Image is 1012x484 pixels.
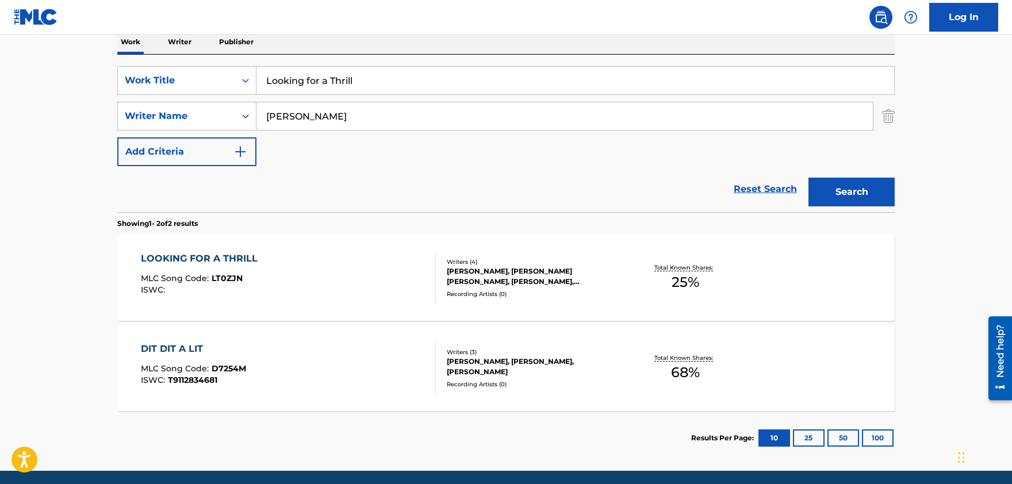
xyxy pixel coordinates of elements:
[758,429,790,447] button: 10
[141,363,212,374] span: MLC Song Code :
[141,252,263,266] div: LOOKING FOR A THRILL
[980,310,1012,406] iframe: Resource Center
[117,30,144,54] p: Work
[874,10,888,24] img: search
[691,433,757,443] p: Results Per Page:
[212,273,243,283] span: LT0ZJN
[954,429,1012,484] iframe: Chat Widget
[141,285,168,295] span: ISWC :
[672,272,699,293] span: 25 %
[862,429,894,447] button: 100
[216,30,257,54] p: Publisher
[654,263,716,272] p: Total Known Shares:
[141,273,212,283] span: MLC Song Code :
[654,354,716,362] p: Total Known Shares:
[808,178,895,206] button: Search
[164,30,195,54] p: Writer
[117,137,256,166] button: Add Criteria
[447,348,620,356] div: Writers ( 3 )
[447,290,620,298] div: Recording Artists ( 0 )
[869,6,892,29] a: Public Search
[671,362,700,383] span: 68 %
[728,176,803,202] a: Reset Search
[125,109,228,123] div: Writer Name
[125,74,228,87] div: Work Title
[168,375,217,385] span: T9112834681
[117,235,895,321] a: LOOKING FOR A THRILLMLC Song Code:LT0ZJNISWC:Writers (4)[PERSON_NAME], [PERSON_NAME] [PERSON_NAME...
[793,429,825,447] button: 25
[447,266,620,287] div: [PERSON_NAME], [PERSON_NAME] [PERSON_NAME], [PERSON_NAME], [PERSON_NAME]
[958,440,965,475] div: Drag
[904,10,918,24] img: help
[141,342,246,356] div: DIT DIT A LIT
[929,3,998,32] a: Log In
[882,102,895,130] img: Delete Criterion
[447,380,620,389] div: Recording Artists ( 0 )
[117,218,198,229] p: Showing 1 - 2 of 2 results
[117,66,895,212] form: Search Form
[117,325,895,411] a: DIT DIT A LITMLC Song Code:D7254MISWC:T9112834681Writers (3)[PERSON_NAME], [PERSON_NAME], [PERSON...
[899,6,922,29] div: Help
[141,375,168,385] span: ISWC :
[14,9,58,25] img: MLC Logo
[827,429,859,447] button: 50
[233,145,247,159] img: 9d2ae6d4665cec9f34b9.svg
[447,356,620,377] div: [PERSON_NAME], [PERSON_NAME], [PERSON_NAME]
[212,363,246,374] span: D7254M
[447,258,620,266] div: Writers ( 4 )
